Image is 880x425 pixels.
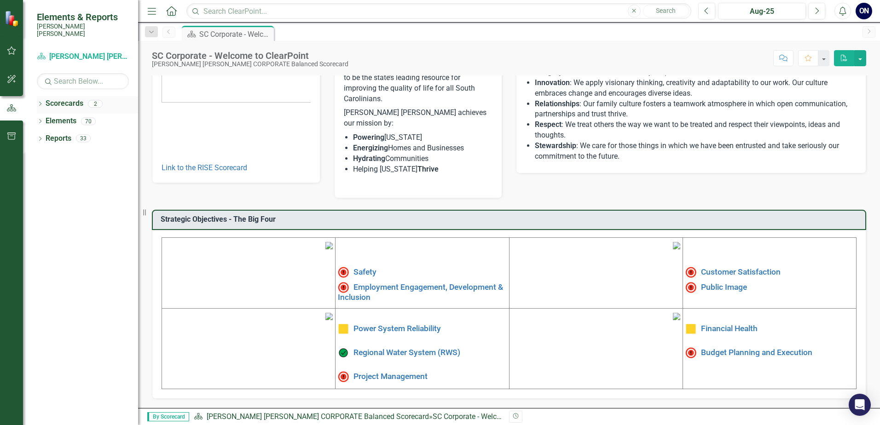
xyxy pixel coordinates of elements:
[718,3,806,19] button: Aug-25
[46,98,83,109] a: Scorecards
[535,78,570,87] strong: Innovation
[721,6,803,17] div: Aug-25
[152,61,348,68] div: [PERSON_NAME] [PERSON_NAME] CORPORATE Balanced Scorecard
[338,282,349,293] img: Not Meeting Target
[344,106,493,131] p: [PERSON_NAME] [PERSON_NAME] achieves our mission by:
[701,282,747,291] a: Public Image
[656,7,676,14] span: Search
[5,11,21,27] img: ClearPoint Strategy
[353,267,376,276] a: Safety
[353,143,493,154] li: Homes and Businesses
[685,323,696,334] img: Caution
[535,141,857,162] li: : We care for those things in which we have been entrusted and take seriously our commitment to t...
[338,371,349,382] img: Not Meeting Target
[338,282,503,301] a: Employment Engagement, Development & Inclusion
[701,348,812,357] a: Budget Planning and Execution
[186,3,691,19] input: Search ClearPoint...
[673,313,680,320] img: mceclip4.png
[76,135,91,143] div: 33
[535,78,857,99] li: : We apply visionary thinking, creativity and adaptability to our work. Our culture embraces chan...
[152,51,348,61] div: SC Corporate - Welcome to ClearPoint
[162,163,247,172] a: Link to the RISE Scorecard
[353,372,428,381] a: Project Management
[88,100,103,108] div: 2
[353,348,460,357] a: Regional Water System (RWS)
[338,267,349,278] img: High Alert
[338,347,349,358] img: On Target
[535,99,579,108] strong: Relationships
[353,144,388,152] strong: Energizing
[325,313,333,320] img: mceclip3%20v3.png
[37,52,129,62] a: [PERSON_NAME] [PERSON_NAME] CORPORATE Balanced Scorecard
[856,3,872,19] button: ON
[685,267,696,278] img: High Alert
[353,164,493,175] li: Helping [US_STATE]
[199,29,272,40] div: SC Corporate - Welcome to ClearPoint
[353,154,385,163] strong: Hydrating
[849,394,871,416] div: Open Intercom Messenger
[344,62,493,106] p: [PERSON_NAME] [PERSON_NAME] is to be the state’s leading resource for improving the quality of li...
[701,267,781,276] a: Customer Satisfaction
[643,5,689,17] button: Search
[535,120,857,141] li: : We treat others the way we want to be treated and respect their viewpoints, ideas and thoughts.
[338,323,349,334] img: Caution
[535,99,857,120] li: : Our family culture fosters a teamwork atmosphere in which open communication, partnerships and ...
[37,23,129,38] small: [PERSON_NAME] [PERSON_NAME]
[207,412,429,421] a: [PERSON_NAME] [PERSON_NAME] CORPORATE Balanced Scorecard
[701,324,758,333] a: Financial Health
[161,215,861,224] h3: Strategic Objectives - The Big Four
[417,165,439,173] strong: Thrive
[37,11,129,23] span: Elements & Reports
[353,133,384,142] strong: Powering
[353,154,493,164] li: Communities
[81,117,96,125] div: 70
[46,133,71,144] a: Reports
[325,242,333,249] img: mceclip1%20v4.png
[535,120,562,129] strong: Respect
[535,141,576,150] strong: Stewardship
[353,324,441,333] a: Power System Reliability
[685,282,696,293] img: Not Meeting Target
[673,242,680,249] img: mceclip2%20v3.png
[147,412,189,421] span: By Scorecard
[46,116,76,126] a: Elements
[433,412,555,421] div: SC Corporate - Welcome to ClearPoint
[194,412,502,422] div: »
[353,132,493,143] li: [US_STATE]
[685,347,696,358] img: Not Meeting Target
[37,73,129,89] input: Search Below...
